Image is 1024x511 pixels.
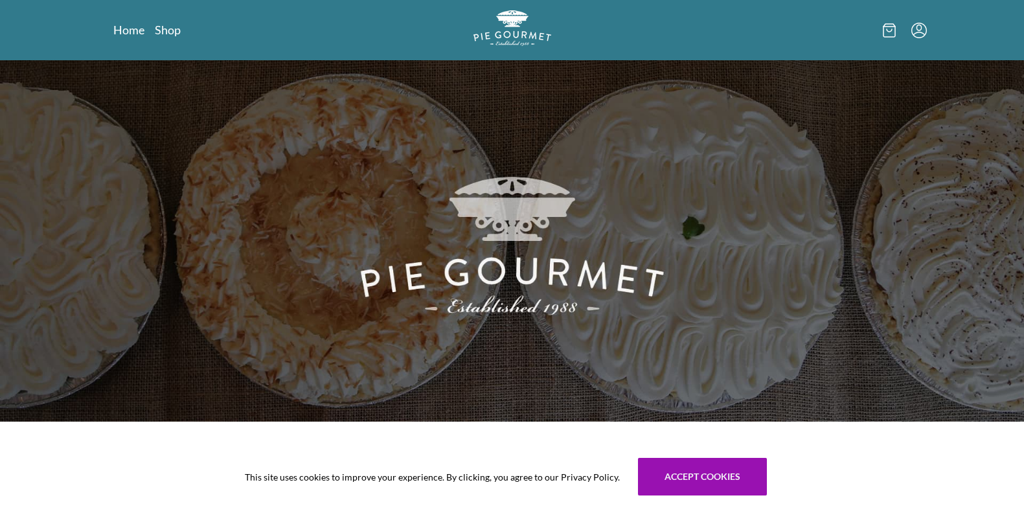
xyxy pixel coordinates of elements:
button: Accept cookies [638,458,767,495]
a: Logo [473,10,551,50]
a: Home [113,22,144,38]
span: This site uses cookies to improve your experience. By clicking, you agree to our Privacy Policy. [245,470,620,484]
img: logo [473,10,551,46]
button: Menu [911,23,927,38]
a: Shop [155,22,181,38]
